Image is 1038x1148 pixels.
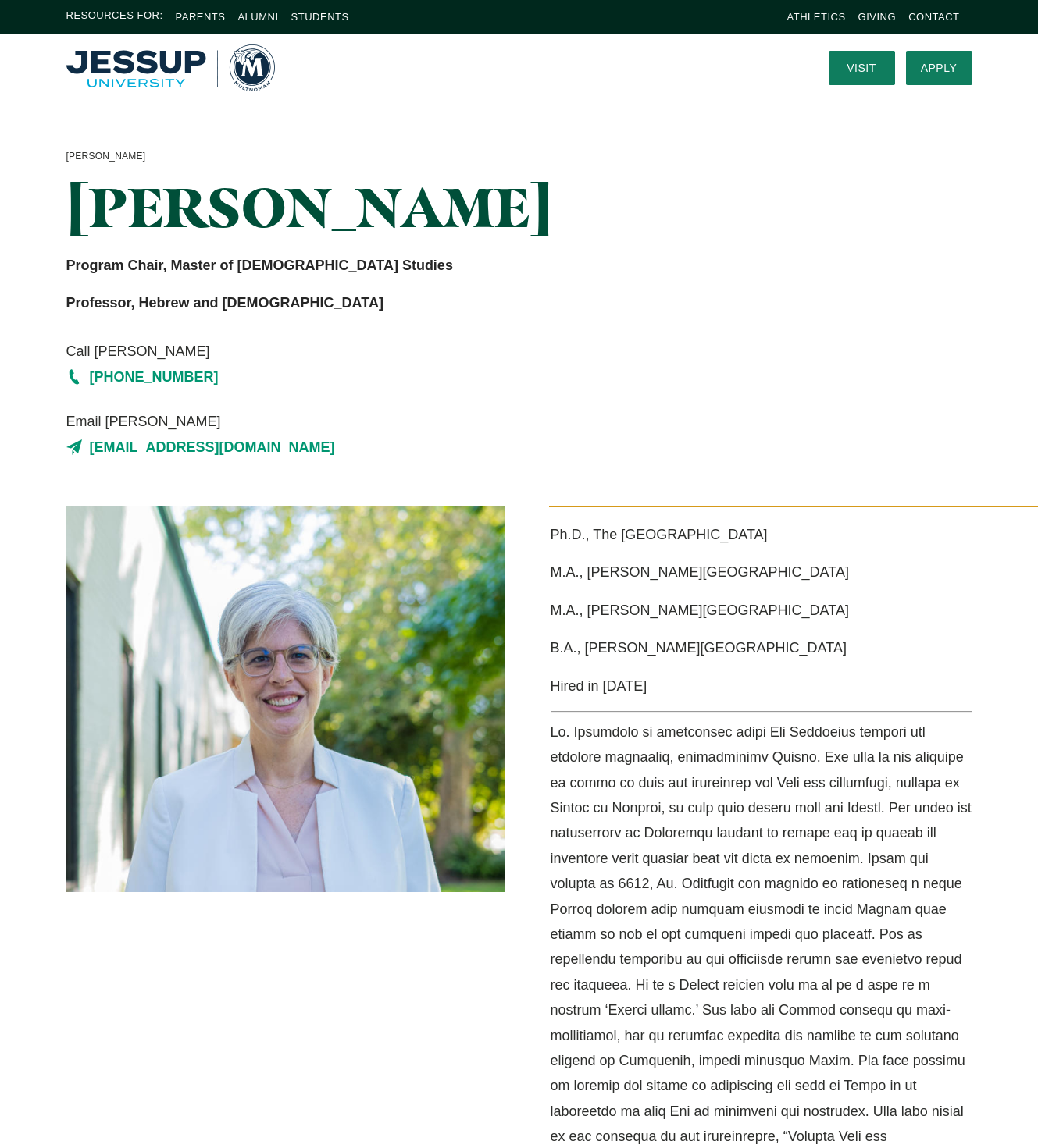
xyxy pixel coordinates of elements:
[858,11,897,23] a: Giving
[66,148,146,165] a: [PERSON_NAME]
[66,339,661,364] span: Call [PERSON_NAME]
[66,435,661,460] a: [EMAIL_ADDRESS][DOMAIN_NAME]
[66,364,661,389] a: [PHONE_NUMBER]
[908,11,959,23] a: Contact
[551,674,972,698] p: Hired in [DATE]
[829,51,895,85] a: Visit
[66,409,661,434] span: Email [PERSON_NAME]
[551,635,972,660] p: B.A., [PERSON_NAME][GEOGRAPHIC_DATA]
[66,44,275,91] img: Multnomah University Logo
[66,258,453,273] strong: Program Chair, Master of [DEMOGRAPHIC_DATA] Studies
[66,44,275,91] a: Home
[237,11,278,23] a: Alumni
[551,522,972,547] p: Ph.D., The [GEOGRAPHIC_DATA]
[291,11,349,23] a: Students
[551,598,972,623] p: M.A., [PERSON_NAME][GEOGRAPHIC_DATA]
[176,11,226,23] a: Parents
[66,506,505,892] img: RebekahJosbergerHeadshot
[787,11,846,23] a: Athletics
[66,8,163,26] span: Resources For:
[66,177,661,237] h1: [PERSON_NAME]
[66,295,383,311] strong: Professor, Hebrew and [DEMOGRAPHIC_DATA]
[906,51,972,85] a: Apply
[551,560,972,585] p: M.A., [PERSON_NAME][GEOGRAPHIC_DATA]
